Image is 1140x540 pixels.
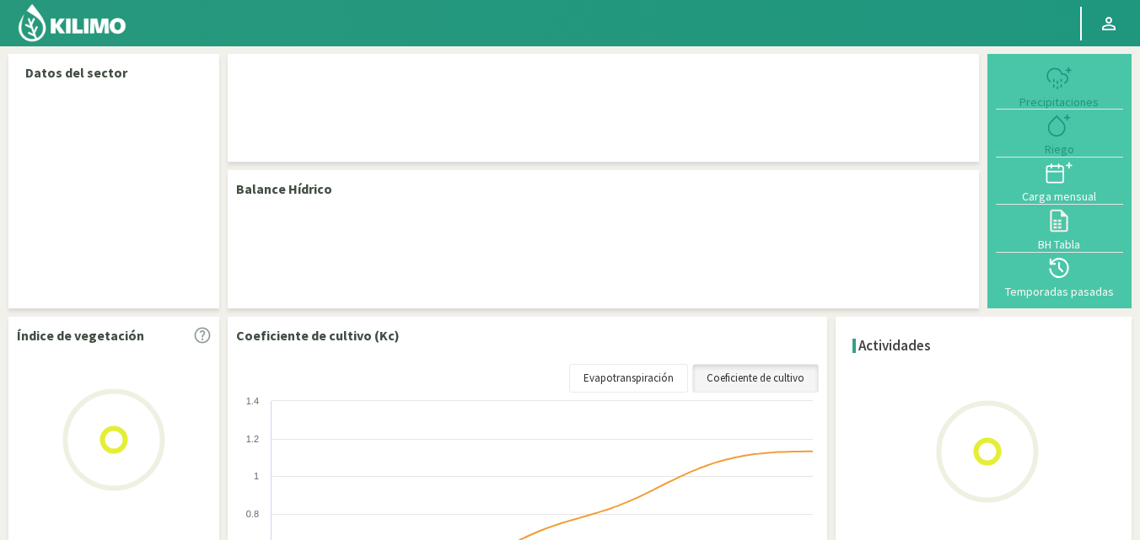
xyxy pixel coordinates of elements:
[996,62,1123,110] button: Precipitaciones
[996,158,1123,205] button: Carga mensual
[1001,190,1118,202] div: Carga mensual
[17,325,144,345] p: Índice de vegetación
[246,396,259,406] text: 1.4
[246,509,259,519] text: 0.8
[996,205,1123,252] button: BH Tabla
[1001,96,1118,108] div: Precipitaciones
[17,3,127,43] img: Kilimo
[996,110,1123,157] button: Riego
[1001,286,1118,297] div: Temporadas pasadas
[996,253,1123,300] button: Temporadas pasadas
[254,471,259,481] text: 1
[236,179,332,199] p: Balance Hídrico
[30,356,198,524] img: Loading...
[246,434,259,444] text: 1.2
[25,62,202,83] p: Datos del sector
[569,364,688,393] a: Evapotranspiración
[236,325,400,345] p: Coeficiente de cultivo (Kc)
[1001,143,1118,155] div: Riego
[903,367,1072,536] img: Loading...
[1001,238,1118,250] div: BH Tabla
[692,364,819,393] a: Coeficiente de cultivo
[858,338,931,354] h4: Actividades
